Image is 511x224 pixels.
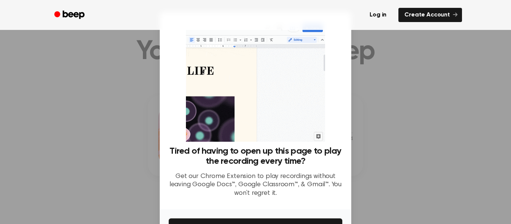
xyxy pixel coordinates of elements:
a: Create Account [398,8,462,22]
img: Beep extension in action [186,21,325,142]
a: Beep [49,8,91,22]
a: Log in [362,6,394,24]
h3: Tired of having to open up this page to play the recording every time? [169,146,342,166]
p: Get our Chrome Extension to play recordings without leaving Google Docs™, Google Classroom™, & Gm... [169,172,342,198]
